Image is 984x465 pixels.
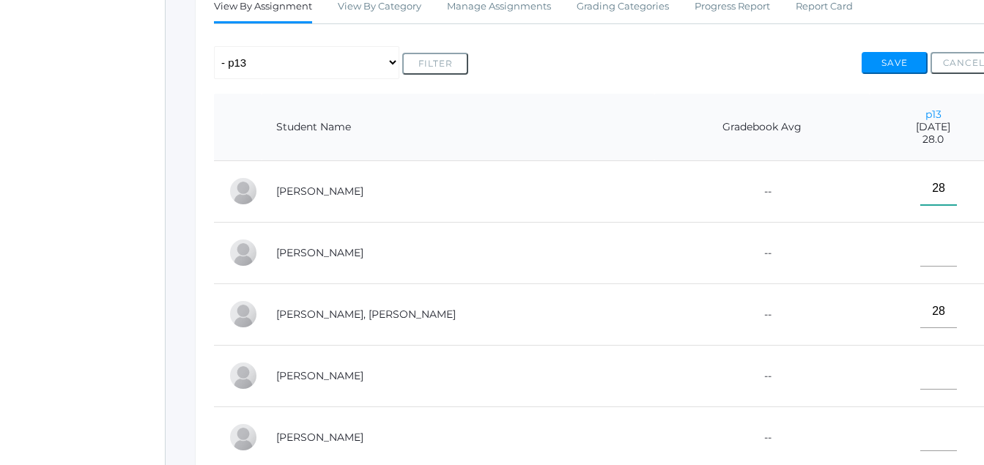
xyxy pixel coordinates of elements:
[654,160,870,222] td: --
[229,423,258,452] div: Roman Neufeld
[654,222,870,283] td: --
[229,361,258,390] div: Roman Moran
[229,238,258,267] div: Dylan Hammock
[276,246,363,259] a: [PERSON_NAME]
[276,431,363,444] a: [PERSON_NAME]
[276,369,363,382] a: [PERSON_NAME]
[925,108,942,121] a: p13
[262,94,654,161] th: Student Name
[276,185,363,198] a: [PERSON_NAME]
[654,283,870,345] td: --
[402,53,468,75] button: Filter
[229,300,258,329] div: Connor Moe
[654,94,870,161] th: Gradebook Avg
[884,121,982,133] span: [DATE]
[654,345,870,406] td: --
[276,308,456,321] a: [PERSON_NAME], [PERSON_NAME]
[862,52,928,74] button: Save
[884,133,982,146] span: 28.0
[229,176,258,206] div: Vonn Diedrich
